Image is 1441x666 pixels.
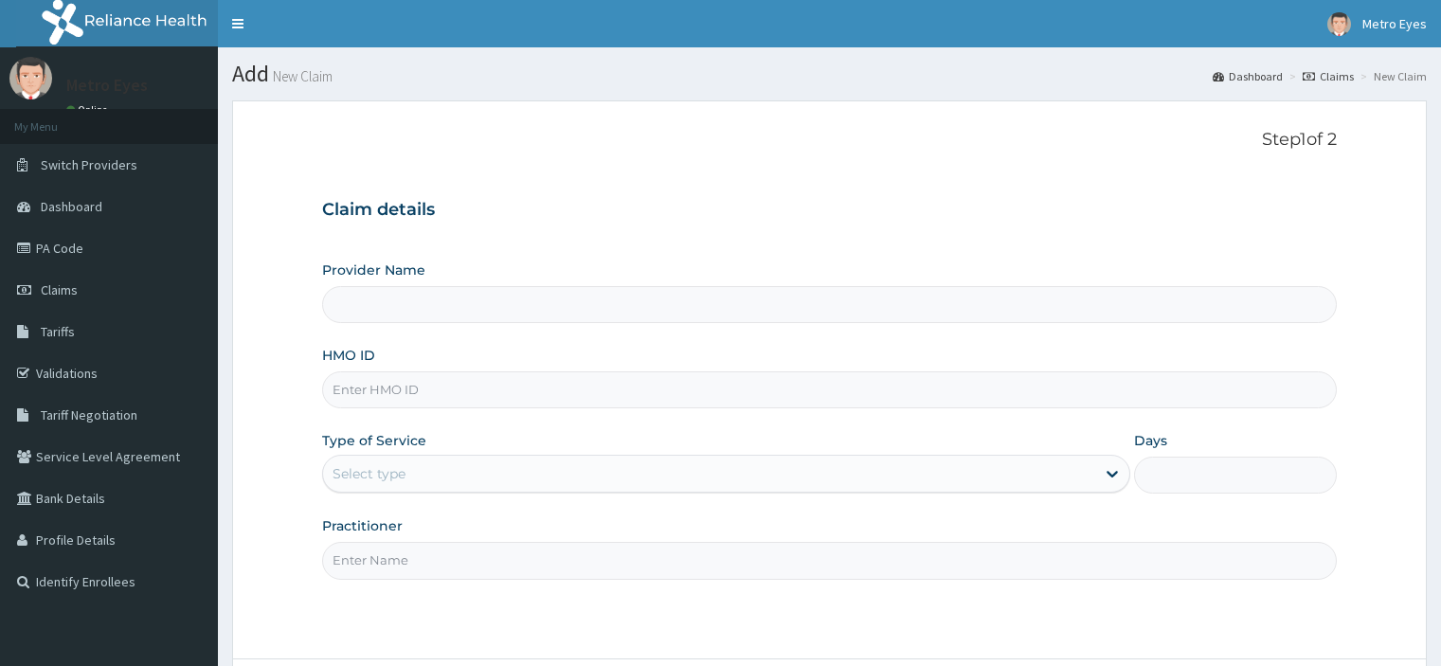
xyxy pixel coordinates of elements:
[41,281,78,298] span: Claims
[322,431,426,450] label: Type of Service
[41,406,137,423] span: Tariff Negotiation
[66,77,148,94] p: Metro Eyes
[41,156,137,173] span: Switch Providers
[41,198,102,215] span: Dashboard
[1303,68,1354,84] a: Claims
[322,261,425,279] label: Provider Name
[322,200,1336,221] h3: Claim details
[1327,12,1351,36] img: User Image
[322,371,1336,408] input: Enter HMO ID
[9,57,52,99] img: User Image
[41,323,75,340] span: Tariffs
[66,103,112,117] a: Online
[333,464,405,483] div: Select type
[322,346,375,365] label: HMO ID
[322,542,1336,579] input: Enter Name
[322,516,403,535] label: Practitioner
[1134,431,1167,450] label: Days
[322,130,1336,151] p: Step 1 of 2
[269,69,333,83] small: New Claim
[1362,15,1427,32] span: Metro Eyes
[1213,68,1283,84] a: Dashboard
[232,62,1427,86] h1: Add
[1356,68,1427,84] li: New Claim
